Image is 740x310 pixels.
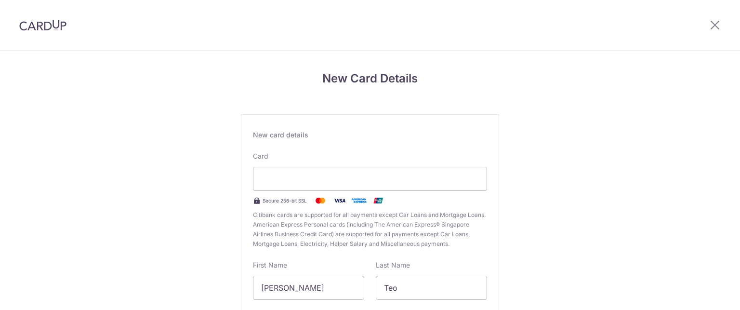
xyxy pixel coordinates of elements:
[19,19,66,31] img: CardUp
[311,195,330,206] img: Mastercard
[349,195,369,206] img: .alt.amex
[330,195,349,206] img: Visa
[376,260,410,270] label: Last Name
[253,260,287,270] label: First Name
[376,276,487,300] input: Cardholder Last Name
[261,173,479,185] iframe: Secure card payment input frame
[253,210,487,249] span: Citibank cards are supported for all payments except Car Loans and Mortgage Loans. American Expre...
[369,195,388,206] img: .alt.unionpay
[263,197,307,204] span: Secure 256-bit SSL
[253,130,487,140] div: New card details
[678,281,730,305] iframe: Opens a widget where you can find more information
[241,70,499,87] h4: New Card Details
[253,151,268,161] label: Card
[253,276,364,300] input: Cardholder First Name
